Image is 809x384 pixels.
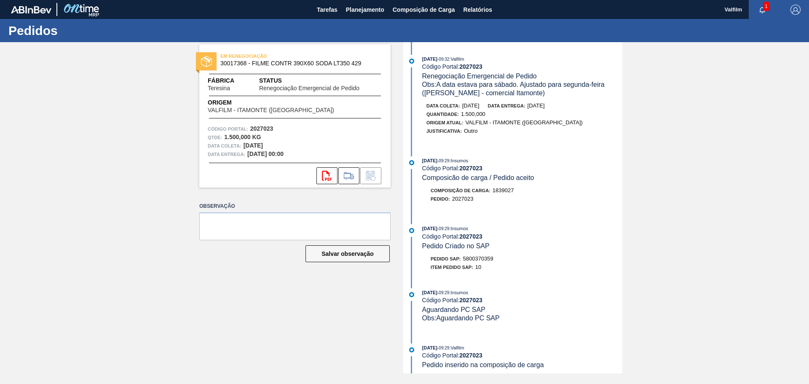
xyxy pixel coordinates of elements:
[316,167,338,184] div: Abrir arquivo PDF
[422,81,607,97] span: Obs: A data estava para sábado. Ajustado para segunda-feira ([PERSON_NAME] - comercial Itamonte)
[208,133,222,142] span: Qtde :
[422,56,437,62] span: [DATE]
[426,129,462,134] span: Justificativa:
[8,26,158,35] h1: Pedidos
[201,56,212,67] img: status
[422,352,622,359] div: Código Portal:
[208,76,257,85] span: Fábrica
[422,233,622,240] div: Código Portal:
[409,228,414,233] img: atual
[422,73,537,80] span: Renegociação Emergencial de Pedido
[465,119,583,126] span: VALFILM - ITAMONTE ([GEOGRAPHIC_DATA])
[459,63,482,70] strong: 2027023
[528,102,545,109] span: [DATE]
[422,63,622,70] div: Código Portal:
[338,167,359,184] div: Ir para Composição de Carga
[488,103,525,108] span: Data entrega:
[250,125,273,132] strong: 2027023
[422,165,622,172] div: Código Portal:
[449,226,468,231] span: : Insumos
[449,290,468,295] span: : Insumos
[422,174,534,181] span: Composicão de carga / Pedido aceito
[461,111,485,117] span: 1.500,000
[749,4,776,16] button: Notificações
[763,2,769,11] span: 1
[493,187,514,193] span: 1839027
[259,85,359,91] span: Renegociação Emergencial de Pedido
[208,98,358,107] span: Origem
[224,134,261,140] strong: 1.500,000 KG
[462,102,480,109] span: [DATE]
[220,60,373,67] span: 30017368 - FILME CONTR 390X60 SODA LT350 429
[422,290,437,295] span: [DATE]
[437,346,449,350] span: - 09:29
[459,165,482,172] strong: 2027023
[449,56,464,62] span: : Valfilm
[464,128,478,134] span: Outro
[431,265,473,270] span: Item pedido SAP:
[259,76,382,85] span: Status
[790,5,801,15] img: Logout
[431,196,450,201] span: Pedido :
[437,290,449,295] span: - 09:29
[449,345,464,350] span: : Valfilm
[360,167,381,184] div: Informar alteração no pedido
[11,6,51,13] img: TNhmsLtSVTkK8tSr43FrP2fwEKptu5GPRR3wAAAABJRU5ErkJggg==
[475,264,481,270] span: 10
[422,226,437,231] span: [DATE]
[437,158,449,163] span: - 09:29
[422,306,485,313] span: Aguardando PC SAP
[393,5,455,15] span: Composição de Carga
[422,345,437,350] span: [DATE]
[449,158,468,163] span: : Insumos
[459,233,482,240] strong: 2027023
[431,256,461,261] span: Pedido SAP:
[208,125,248,133] span: Código Portal:
[208,142,241,150] span: Data coleta:
[437,57,449,62] span: - 09:32
[208,150,245,158] span: Data entrega:
[426,120,463,125] span: Origem Atual:
[422,158,437,163] span: [DATE]
[422,314,500,322] span: Obs: Aguardando PC SAP
[244,142,263,149] strong: [DATE]
[422,361,544,368] span: Pedido inserido na composição de carga
[463,255,493,262] span: 5800370359
[247,150,284,157] strong: [DATE] 00:00
[409,59,414,64] img: atual
[459,297,482,303] strong: 2027023
[463,5,492,15] span: Relatórios
[409,160,414,165] img: atual
[199,200,391,212] label: Observação
[409,347,414,352] img: atual
[305,245,390,262] button: Salvar observação
[346,5,384,15] span: Planejamento
[409,292,414,297] img: atual
[220,52,338,60] span: EM RENEGOCIAÇÃO
[437,226,449,231] span: - 09:29
[452,196,474,202] span: 2027023
[459,352,482,359] strong: 2027023
[208,85,230,91] span: Teresina
[317,5,338,15] span: Tarefas
[426,112,459,117] span: Quantidade :
[422,242,490,250] span: Pedido Criado no SAP
[431,188,490,193] span: Composição de Carga :
[208,107,334,113] span: VALFILM - ITAMONTE ([GEOGRAPHIC_DATA])
[422,297,622,303] div: Código Portal:
[426,103,460,108] span: Data coleta:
